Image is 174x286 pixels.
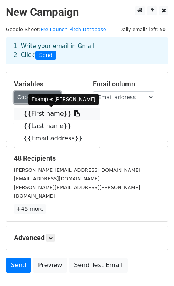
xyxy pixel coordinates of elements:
span: Daily emails left: 50 [117,25,168,34]
small: [PERSON_NAME][EMAIL_ADDRESS][PERSON_NAME][DOMAIN_NAME] [14,185,140,199]
a: {{First name}} [14,108,100,120]
a: Send [6,258,31,273]
span: Send [35,51,56,60]
small: [PERSON_NAME][EMAIL_ADDRESS][DOMAIN_NAME] [14,167,141,173]
h5: Variables [14,80,81,88]
h5: 48 Recipients [14,154,160,163]
small: [EMAIL_ADDRESS][DOMAIN_NAME] [14,176,100,181]
div: Example: [PERSON_NAME] [28,94,99,105]
iframe: Chat Widget [136,249,174,286]
h5: Email column [93,80,160,88]
a: Daily emails left: 50 [117,27,168,32]
a: Copy/paste... [14,91,61,103]
h5: Advanced [14,234,160,242]
small: Google Sheet: [6,27,106,32]
a: +45 more [14,204,46,214]
a: {{Last name}} [14,120,100,132]
a: Send Test Email [69,258,127,273]
h2: New Campaign [6,6,168,19]
div: 1. Write your email in Gmail 2. Click [8,42,166,60]
a: Pre Launch Pitch Database [40,27,106,32]
a: Preview [33,258,67,273]
a: {{Email address}} [14,132,100,145]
